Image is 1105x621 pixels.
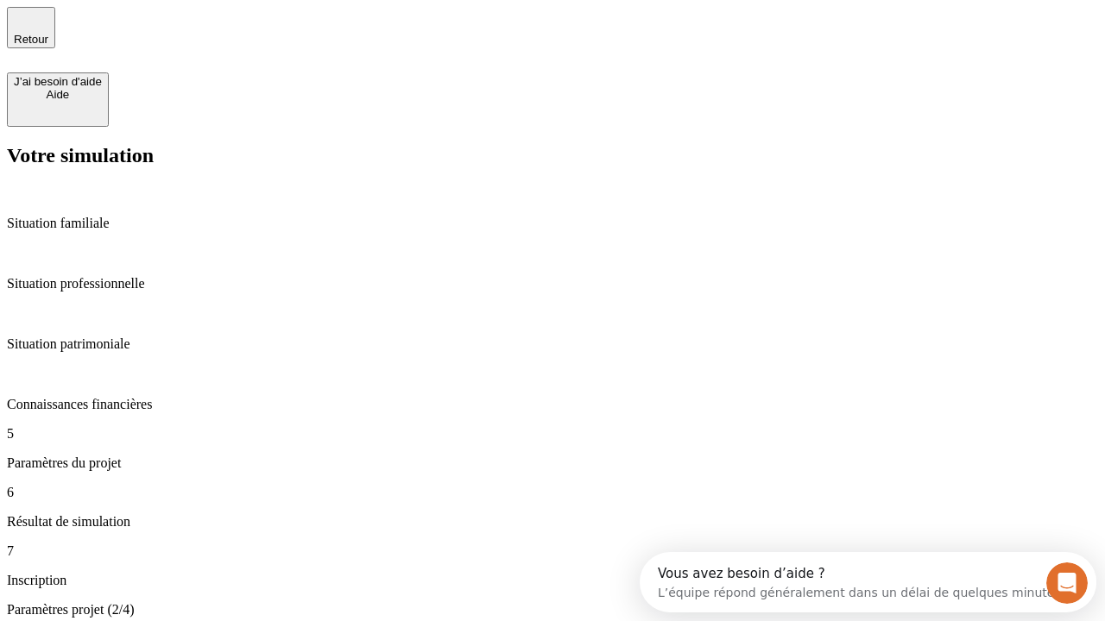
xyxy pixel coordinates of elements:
[7,216,1098,231] p: Situation familiale
[1046,562,1088,604] iframe: Intercom live chat
[7,397,1098,412] p: Connaissances financières
[14,33,48,46] span: Retour
[7,543,1098,559] p: 7
[7,455,1098,471] p: Paramètres du projet
[7,336,1098,352] p: Situation patrimoniale
[14,75,102,88] div: J’ai besoin d'aide
[18,15,425,28] div: Vous avez besoin d’aide ?
[7,602,1098,618] p: Paramètres projet (2/4)
[7,426,1098,442] p: 5
[7,144,1098,167] h2: Votre simulation
[7,7,476,54] div: Ouvrir le Messenger Intercom
[7,72,109,127] button: J’ai besoin d'aideAide
[7,514,1098,530] p: Résultat de simulation
[18,28,425,47] div: L’équipe répond généralement dans un délai de quelques minutes.
[640,552,1096,612] iframe: Intercom live chat discovery launcher
[14,88,102,101] div: Aide
[7,276,1098,292] p: Situation professionnelle
[7,485,1098,500] p: 6
[7,573,1098,588] p: Inscription
[7,7,55,48] button: Retour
